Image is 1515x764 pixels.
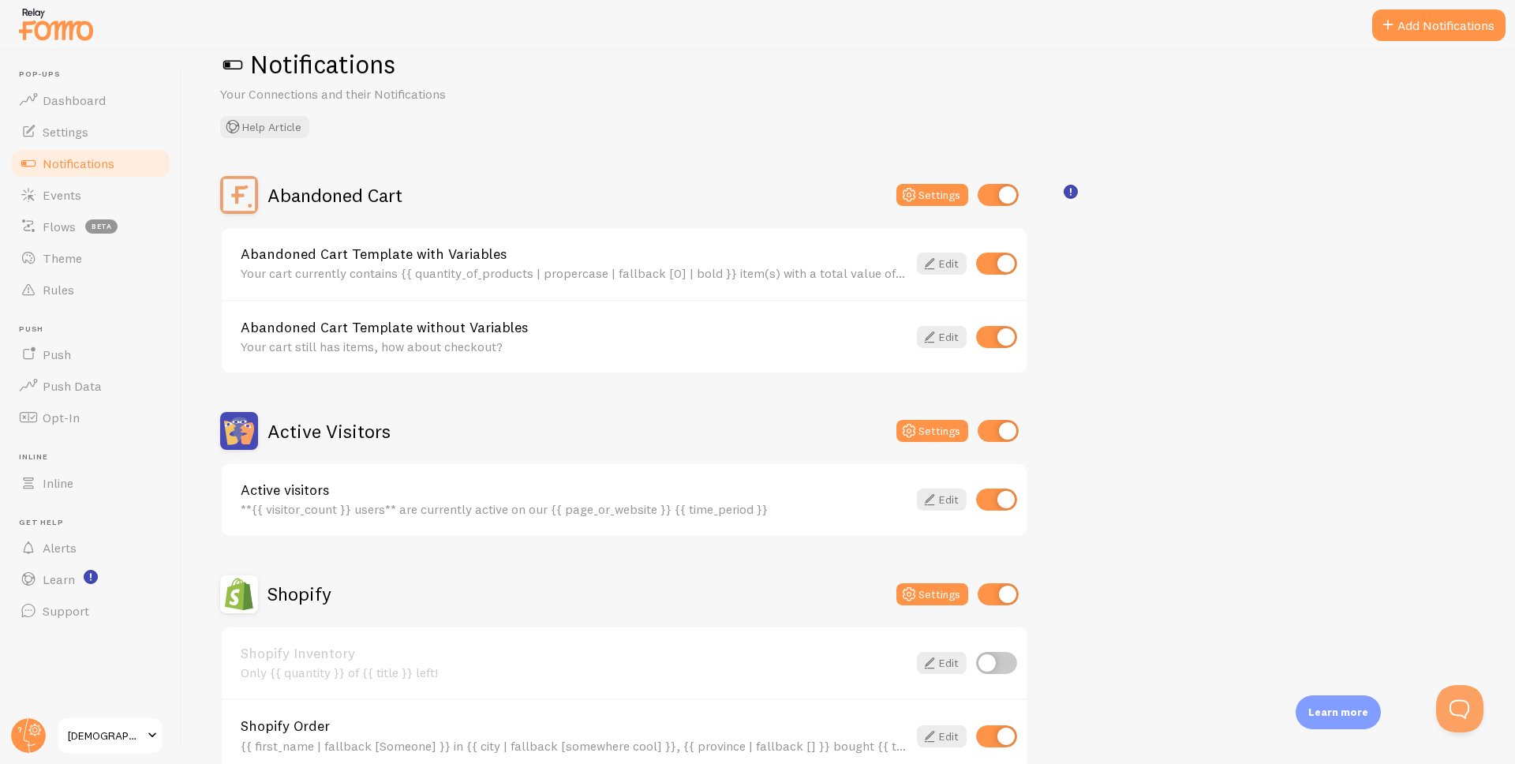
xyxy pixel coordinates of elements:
a: Settings [9,116,172,148]
span: Notifications [43,155,114,171]
a: Notifications [9,148,172,179]
h2: Active Visitors [267,419,391,444]
a: Active visitors [241,483,907,497]
span: Theme [43,250,82,266]
h2: Abandoned Cart [267,183,402,208]
span: [DEMOGRAPHIC_DATA] [68,726,143,745]
a: Theme [9,242,172,274]
div: Your cart still has items, how about checkout? [241,339,907,354]
a: Edit [917,253,967,275]
div: Your cart currently contains {{ quantity_of_products | propercase | fallback [0] | bold }} item(s... [241,266,907,280]
p: Your Connections and their Notifications [220,85,599,103]
a: Learn [9,564,172,595]
a: Rules [9,274,172,305]
span: Inline [43,475,73,491]
a: Abandoned Cart Template without Variables [241,320,907,335]
a: Edit [917,489,967,511]
button: Settings [896,583,968,605]
span: Settings [43,124,88,140]
img: Shopify [220,575,258,613]
a: Abandoned Cart Template with Variables [241,247,907,261]
a: Flows beta [9,211,172,242]
img: Abandoned Cart [220,176,258,214]
a: Support [9,595,172,627]
span: Learn [43,571,75,587]
iframe: Help Scout Beacon - Open [1436,685,1483,732]
a: Dashboard [9,84,172,116]
button: Help Article [220,116,309,138]
h1: Notifications [220,48,1477,81]
a: Shopify Inventory [241,646,907,661]
span: Inline [19,452,172,463]
span: Pop-ups [19,69,172,80]
div: Only {{ quantity }} of {{ title }} left! [241,665,907,680]
span: Events [43,187,81,203]
span: Get Help [19,518,172,528]
div: Learn more [1296,695,1381,729]
a: Alerts [9,532,172,564]
a: Edit [917,652,967,674]
span: Push [19,324,172,335]
svg: <p>Watch New Feature Tutorials!</p> [84,570,98,584]
span: Support [43,603,89,619]
h2: Shopify [267,582,331,606]
img: Active Visitors [220,412,258,450]
span: Push Data [43,378,102,394]
div: {{ first_name | fallback [Someone] }} in {{ city | fallback [somewhere cool] }}, {{ province | fa... [241,739,907,753]
span: Push [43,346,71,362]
a: Events [9,179,172,211]
button: Settings [896,184,968,206]
span: Opt-In [43,410,80,425]
svg: <p>🛍️ For Shopify Users</p><p>To use the <strong>Abandoned Cart with Variables</strong> template,... [1064,185,1078,199]
a: Push Data [9,370,172,402]
span: Rules [43,282,74,298]
a: Edit [917,326,967,348]
a: Opt-In [9,402,172,433]
span: Flows [43,219,76,234]
a: Inline [9,467,172,499]
button: Settings [896,420,968,442]
a: [DEMOGRAPHIC_DATA] [57,717,163,755]
span: Dashboard [43,92,106,108]
a: Shopify Order [241,719,907,733]
a: Edit [917,725,967,747]
span: beta [85,219,118,234]
p: Learn more [1308,705,1368,720]
span: Alerts [43,540,77,556]
img: fomo-relay-logo-orange.svg [17,4,95,44]
div: **{{ visitor_count }} users** are currently active on our {{ page_or_website }} {{ time_period }} [241,502,907,516]
a: Push [9,339,172,370]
